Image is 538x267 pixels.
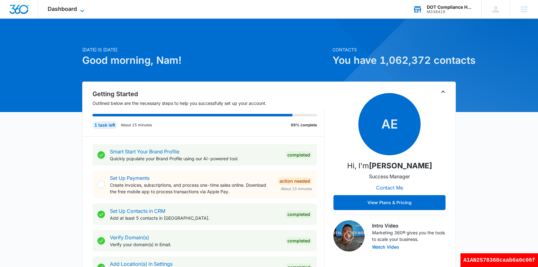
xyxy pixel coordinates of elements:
p: Create invoices, subscriptions, and process one-time sales online. Download the free mobile app t... [110,182,273,195]
span: About 15 minutes [281,186,312,192]
button: View Plans & Pricing [333,195,446,210]
p: Outlined below are the necessary steps to help you successfully set up your account. [92,100,325,106]
p: Quickly populate your Brand Profile using our AI-powered tool. [110,155,281,162]
p: [DATE] is [DATE] [82,46,329,53]
div: 1 task left [92,121,117,129]
a: Set Up Payments [110,175,149,181]
h3: Intro Video [372,222,446,229]
strong: [PERSON_NAME] [369,161,432,170]
img: Intro Video [333,220,365,251]
button: Toggle Collapse [439,88,447,96]
div: A1AN2578368caab6a0c06f [460,253,538,267]
div: Action Needed [278,177,312,185]
div: account name [427,5,472,10]
p: Contacts [333,46,456,53]
h1: Good morning, Nam! [82,53,329,68]
h2: Getting Started [92,89,325,99]
p: Add at least 5 contacts in [GEOGRAPHIC_DATA]. [110,215,281,221]
p: Marketing 360® gives you the tools to scale your business. [372,229,446,242]
span: Dashboard [48,6,77,12]
p: 89% complete [291,122,317,128]
button: Contact Me [370,180,409,195]
div: account id [427,10,472,14]
a: Add Location(s) in Settings [110,261,172,267]
span: AE [358,93,421,155]
p: Hi, I'm [347,160,432,171]
a: Smart Start Your Brand Profile [110,148,179,155]
h1: You have 1,062,372 contacts [333,53,456,68]
a: Set Up Contacts in CRM [110,208,165,214]
p: Verify your domain(s) in Email. [110,241,281,248]
button: Watch Video [372,245,399,249]
p: About 15 minutes [121,122,152,128]
div: Completed [286,211,312,218]
div: Completed [286,237,312,245]
p: Success Manager [369,173,410,180]
div: Completed [286,151,312,159]
a: Verify Domain(s) [110,234,149,241]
